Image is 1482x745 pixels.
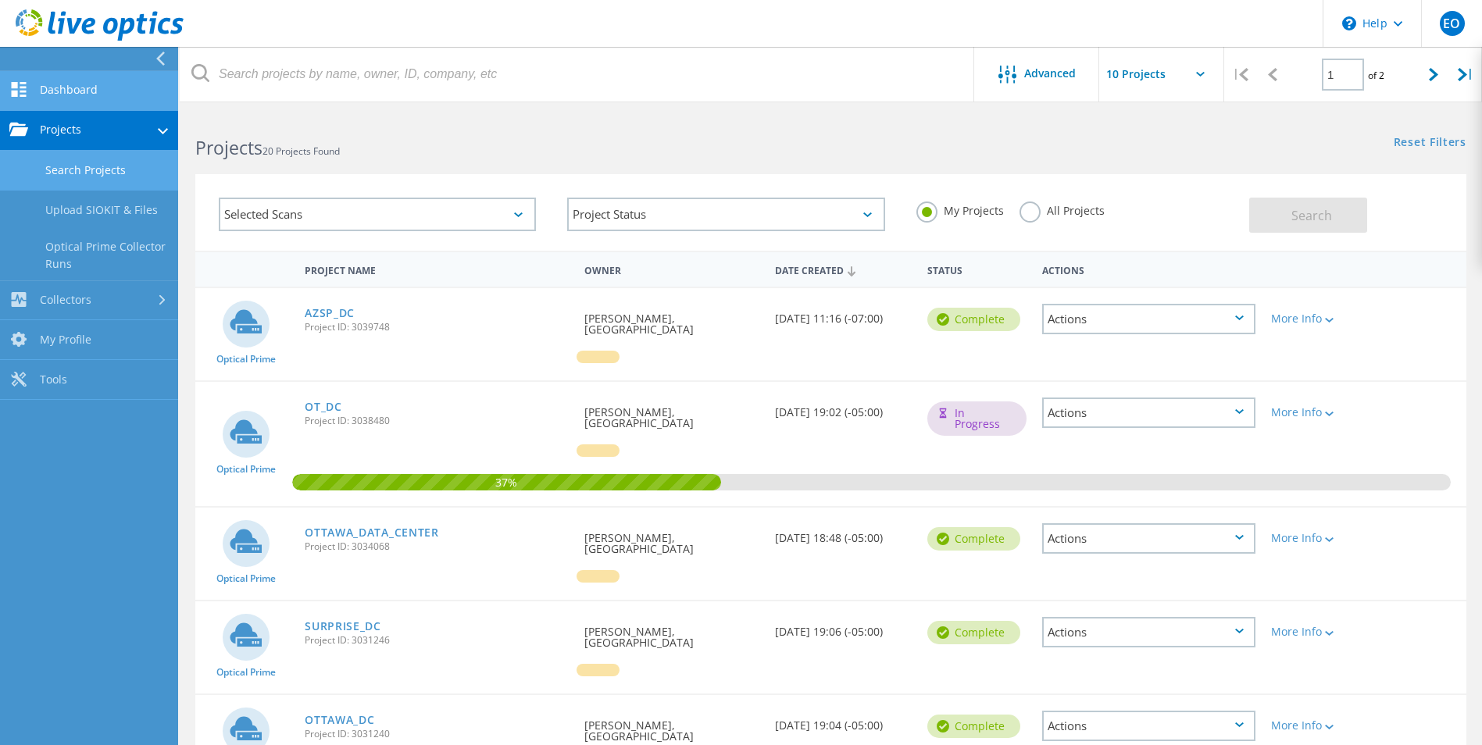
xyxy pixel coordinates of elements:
div: Date Created [767,255,920,284]
label: My Projects [916,201,1004,216]
span: Advanced [1024,68,1076,79]
span: EO [1443,17,1460,30]
div: [DATE] 18:48 (-05:00) [767,508,920,559]
div: Project Status [567,198,884,231]
div: Actions [1042,304,1255,334]
span: Search [1291,207,1332,224]
span: Optical Prime [216,355,276,364]
b: Projects [195,135,262,160]
div: More Info [1271,720,1357,731]
div: [PERSON_NAME], [GEOGRAPHIC_DATA] [577,601,767,664]
div: [PERSON_NAME], [GEOGRAPHIC_DATA] [577,508,767,570]
button: Search [1249,198,1367,233]
div: Actions [1034,255,1263,283]
div: Selected Scans [219,198,536,231]
div: Actions [1042,711,1255,741]
span: Project ID: 3034068 [305,542,569,551]
div: More Info [1271,626,1357,637]
div: [DATE] 19:06 (-05:00) [767,601,920,653]
span: Project ID: 3038480 [305,416,569,426]
a: SURPRISE_DC [305,621,381,632]
div: [DATE] 11:16 (-07:00) [767,288,920,340]
div: Complete [927,308,1020,331]
span: Project ID: 3031240 [305,729,569,739]
svg: \n [1342,16,1356,30]
div: Status [920,255,1034,283]
div: Actions [1042,617,1255,647]
div: | [1450,47,1482,102]
div: Owner [577,255,767,283]
div: Complete [927,527,1020,551]
label: All Projects [1020,201,1105,216]
div: Actions [1042,523,1255,554]
div: Complete [927,621,1020,644]
a: Reset Filters [1394,137,1466,150]
a: AZSP_DC [305,308,355,319]
span: Project ID: 3031246 [305,636,569,645]
div: Actions [1042,397,1255,428]
div: Project Name [297,255,577,283]
span: Optical Prime [216,668,276,677]
span: 20 Projects Found [262,144,340,158]
span: Optical Prime [216,465,276,474]
div: Complete [927,715,1020,738]
div: [DATE] 19:02 (-05:00) [767,382,920,433]
span: Optical Prime [216,574,276,583]
div: [PERSON_NAME], [GEOGRAPHIC_DATA] [577,288,767,351]
span: of 2 [1368,69,1384,82]
span: 37% [292,474,721,488]
span: Project ID: 3039748 [305,323,569,332]
div: In Progress [927,401,1026,436]
a: Live Optics Dashboard [16,33,184,44]
div: More Info [1271,313,1357,324]
a: OTTAWA_DATA_CENTER [305,527,439,538]
div: | [1224,47,1256,102]
a: OT_DC [305,401,342,412]
div: More Info [1271,533,1357,544]
div: [PERSON_NAME], [GEOGRAPHIC_DATA] [577,382,767,444]
input: Search projects by name, owner, ID, company, etc [180,47,975,102]
a: OTTAWA_DC [305,715,374,725]
div: More Info [1271,407,1357,418]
